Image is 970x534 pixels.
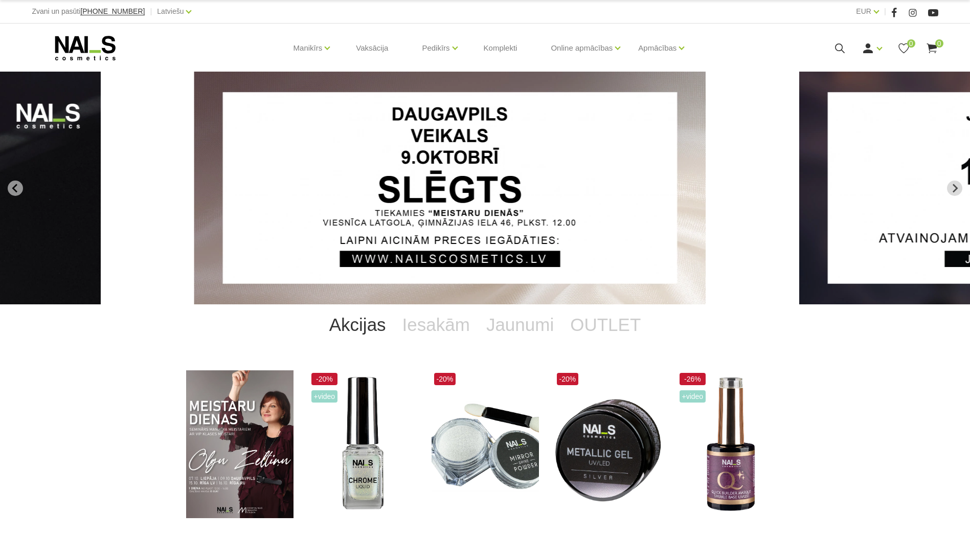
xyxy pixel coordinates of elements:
[194,72,776,304] li: 1 of 13
[897,42,910,55] a: 0
[321,304,394,345] a: Akcijas
[884,5,886,18] span: |
[294,28,323,69] a: Manikīrs
[557,373,579,385] span: -20%
[562,304,649,345] a: OUTLET
[157,5,184,17] a: Latviešu
[638,28,676,69] a: Apmācības
[309,370,416,518] img: Dizaina produkts spilgtā spoguļa efekta radīšanai.LIETOŠANA: Pirms lietošanas nepieciešams sakrat...
[476,24,526,73] a: Komplekti
[150,5,152,18] span: |
[311,373,338,385] span: -20%
[677,370,784,518] img: Maskējoša, viegli mirdzoša bāze/gels. Unikāls produkts ar daudz izmantošanas iespējām: •Bāze gell...
[432,370,539,518] img: Augstas kvalitātes, metāliskā spoguļefekta dizaina pūderis lieliskam spīdumam. Šobrīd aktuāls spi...
[478,304,562,345] a: Jaunumi
[898,501,965,534] iframe: chat widget
[311,390,338,403] span: +Video
[348,24,396,73] a: Vaksācija
[554,370,662,518] img: Metallic Gel UV/LED ir intensīvi pigmentets metala dizaina gēls, kas palīdz radīt reljefu zīmējum...
[8,181,23,196] button: Go to last slide
[680,373,706,385] span: -26%
[856,5,871,17] a: EUR
[947,181,962,196] button: Next slide
[935,39,943,48] span: 0
[551,28,613,69] a: Online apmācības
[32,5,145,18] div: Zvani un pasūti
[394,304,478,345] a: Iesakām
[680,390,706,403] span: +Video
[434,373,456,385] span: -20%
[907,39,915,48] span: 0
[80,8,145,15] a: [PHONE_NUMBER]
[926,42,938,55] a: 0
[80,7,145,15] span: [PHONE_NUMBER]
[422,28,449,69] a: Pedikīrs
[186,370,294,518] img: ✨ Meistaru dienas ar Olgu Zeltiņu 2025 ✨ RUDENS / Seminārs manikīra meistariem Liepāja – 7. okt.,...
